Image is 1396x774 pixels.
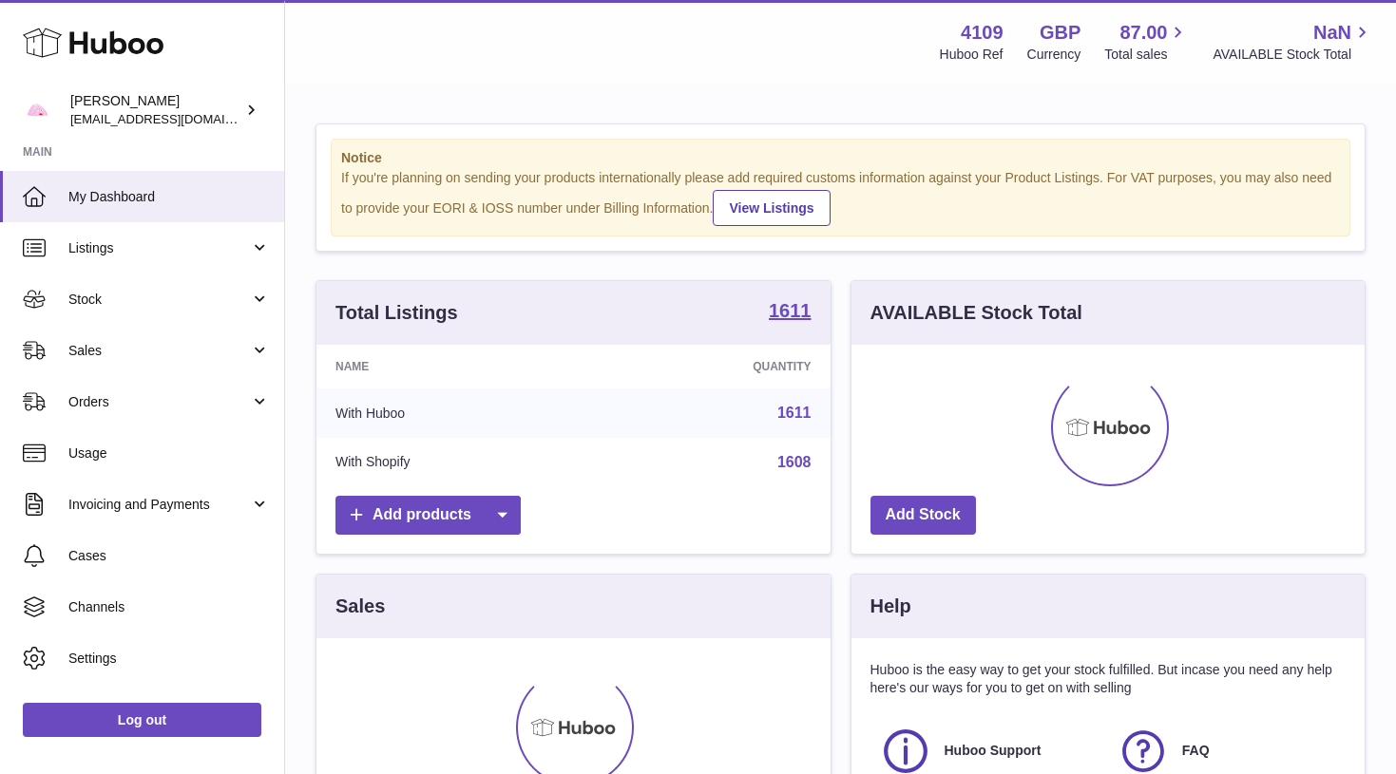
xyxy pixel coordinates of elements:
[68,496,250,514] span: Invoicing and Payments
[68,598,270,616] span: Channels
[1313,20,1351,46] span: NaN
[1027,46,1081,64] div: Currency
[1104,46,1189,64] span: Total sales
[70,111,279,126] span: [EMAIL_ADDRESS][DOMAIN_NAME]
[777,454,812,470] a: 1608
[1213,20,1373,64] a: NaN AVAILABLE Stock Total
[23,96,51,124] img: hello@limpetstore.com
[870,661,1347,697] p: Huboo is the easy way to get your stock fulfilled. But incase you need any help here's our ways f...
[1104,20,1189,64] a: 87.00 Total sales
[68,342,250,360] span: Sales
[68,650,270,668] span: Settings
[341,149,1340,167] strong: Notice
[316,388,593,438] td: With Huboo
[769,301,812,324] a: 1611
[945,742,1042,760] span: Huboo Support
[1119,20,1167,46] span: 87.00
[68,188,270,206] span: My Dashboard
[316,438,593,487] td: With Shopify
[68,547,270,565] span: Cases
[316,345,593,388] th: Name
[870,594,911,619] h3: Help
[713,190,830,226] a: View Listings
[341,169,1340,226] div: If you're planning on sending your products internationally please add required customs informati...
[335,496,521,535] a: Add products
[777,405,812,421] a: 1611
[70,92,241,128] div: [PERSON_NAME]
[335,594,385,619] h3: Sales
[593,345,830,388] th: Quantity
[961,20,1004,46] strong: 4109
[769,301,812,320] strong: 1611
[68,393,250,411] span: Orders
[68,444,270,463] span: Usage
[68,291,250,309] span: Stock
[23,703,261,737] a: Log out
[940,46,1004,64] div: Huboo Ref
[1040,20,1080,46] strong: GBP
[1182,742,1210,760] span: FAQ
[335,300,458,326] h3: Total Listings
[68,239,250,257] span: Listings
[1213,46,1373,64] span: AVAILABLE Stock Total
[870,496,976,535] a: Add Stock
[870,300,1082,326] h3: AVAILABLE Stock Total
